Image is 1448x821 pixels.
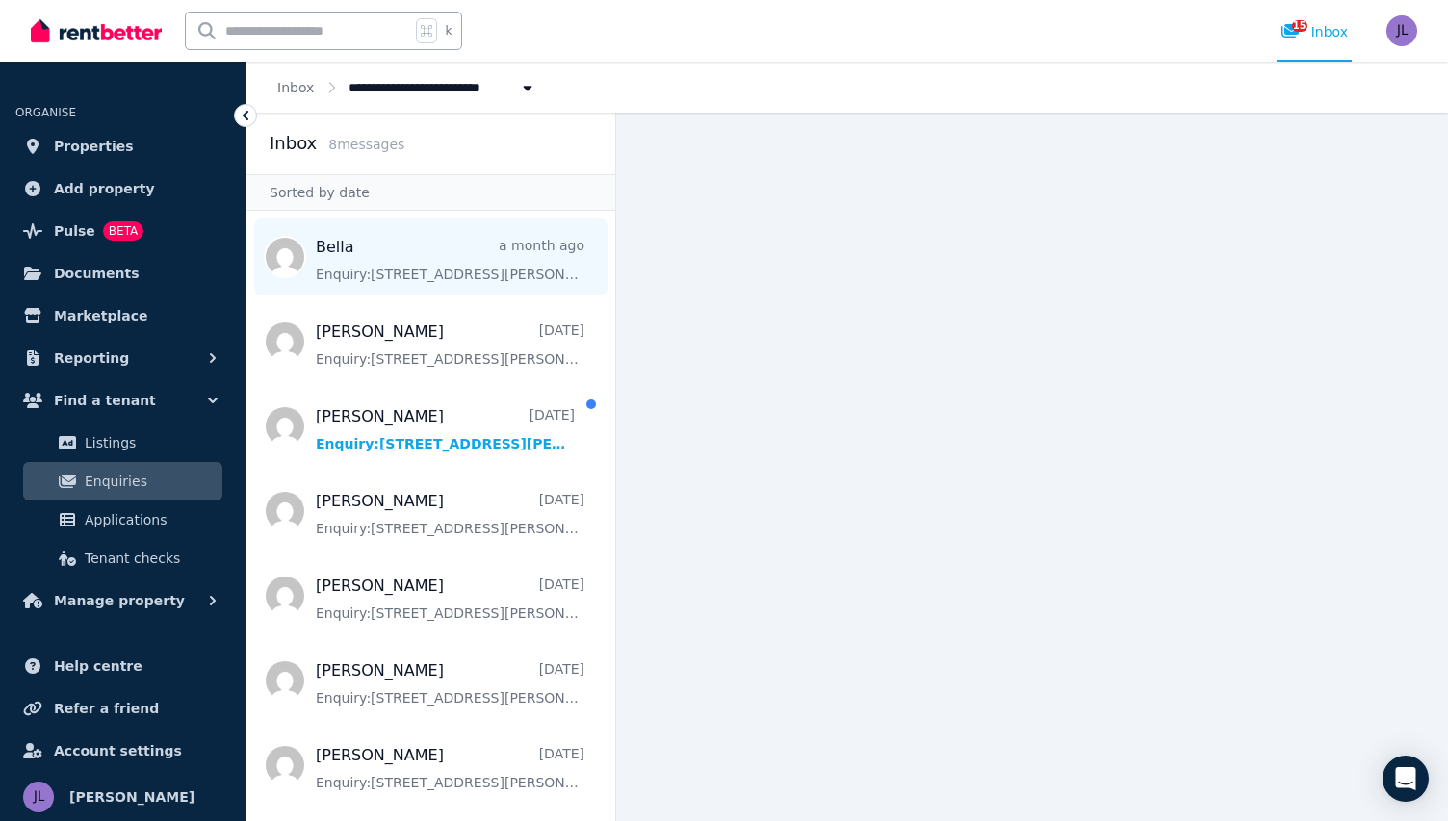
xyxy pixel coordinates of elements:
div: Open Intercom Messenger [1383,756,1429,802]
span: Enquiries [85,470,215,493]
a: [PERSON_NAME][DATE]Enquiry:[STREET_ADDRESS][PERSON_NAME]. [316,744,584,792]
button: Reporting [15,339,230,377]
a: Marketplace [15,296,230,335]
span: k [445,23,452,38]
span: ORGANISE [15,106,76,119]
span: Help centre [54,654,142,678]
a: Enquiries [23,462,222,500]
img: John Ly [23,782,54,812]
h2: Inbox [270,130,317,157]
a: Documents [15,254,230,293]
a: Refer a friend [15,689,230,728]
span: [PERSON_NAME] [69,785,194,808]
span: Listings [85,431,215,454]
a: [PERSON_NAME][DATE]Enquiry:[STREET_ADDRESS][PERSON_NAME]. [316,321,584,369]
div: Inbox [1280,22,1348,41]
a: Tenant checks [23,539,222,577]
a: PulseBETA [15,212,230,250]
button: Find a tenant [15,381,230,420]
span: Applications [85,508,215,531]
span: 15 [1292,20,1307,32]
button: Manage property [15,581,230,620]
a: Account settings [15,731,230,770]
a: [PERSON_NAME][DATE]Enquiry:[STREET_ADDRESS][PERSON_NAME]. [316,659,584,707]
a: Inbox [277,80,314,95]
span: Add property [54,177,155,200]
span: Documents [54,262,140,285]
a: [PERSON_NAME][DATE]Enquiry:[STREET_ADDRESS][PERSON_NAME]. [316,405,575,453]
span: Marketplace [54,304,147,327]
span: BETA [103,221,143,241]
span: Reporting [54,346,129,370]
a: Help centre [15,647,230,685]
a: Bellaa month agoEnquiry:[STREET_ADDRESS][PERSON_NAME]. [316,236,584,284]
span: Refer a friend [54,697,159,720]
span: Find a tenant [54,389,156,412]
span: Properties [54,135,134,158]
span: 8 message s [328,137,404,152]
a: Applications [23,500,222,539]
img: John Ly [1386,15,1417,46]
span: Manage property [54,589,185,612]
a: Properties [15,127,230,166]
span: Pulse [54,219,95,243]
img: RentBetter [31,16,162,45]
a: Listings [23,423,222,462]
a: Add property [15,169,230,208]
nav: Message list [246,211,615,821]
a: [PERSON_NAME][DATE]Enquiry:[STREET_ADDRESS][PERSON_NAME]. [316,490,584,538]
div: Sorted by date [246,174,615,211]
a: [PERSON_NAME][DATE]Enquiry:[STREET_ADDRESS][PERSON_NAME]. [316,575,584,623]
span: Tenant checks [85,547,215,570]
nav: Breadcrumb [246,62,568,113]
span: Account settings [54,739,182,762]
